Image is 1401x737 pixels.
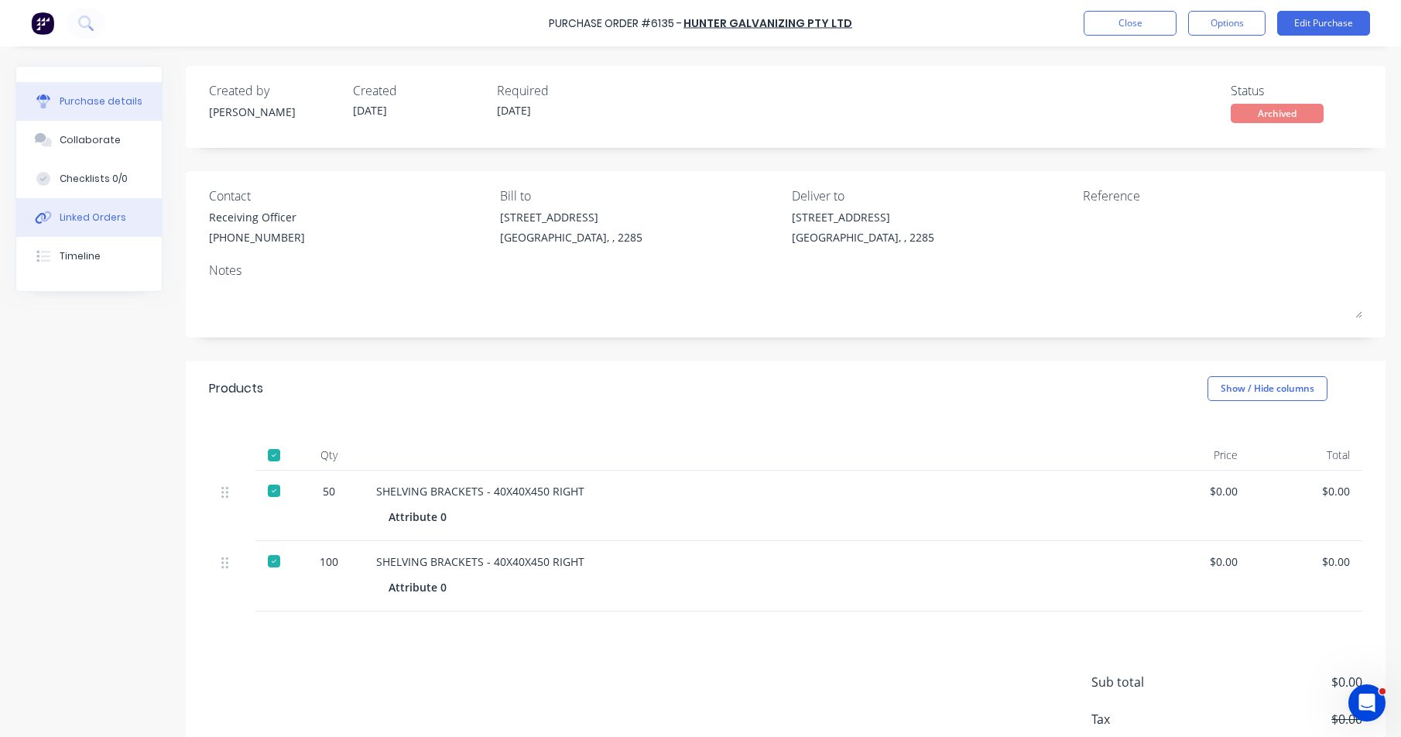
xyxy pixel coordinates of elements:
div: Deliver to [792,187,1071,205]
div: Archived [1231,104,1324,123]
button: Collaborate [16,121,162,159]
div: Attribute 0 [389,576,459,598]
img: Factory [31,12,54,35]
div: Bill to [500,187,779,205]
div: 100 [307,554,351,570]
div: Price [1138,440,1250,471]
div: Attribute 0 [389,506,459,528]
div: [PHONE_NUMBER] [209,229,305,245]
div: [STREET_ADDRESS] [500,209,642,225]
button: Linked Orders [16,198,162,237]
button: Checklists 0/0 [16,159,162,198]
div: [PERSON_NAME] [209,104,341,120]
div: $0.00 [1262,483,1350,499]
div: Checklists 0/0 [60,172,128,186]
span: $0.00 [1207,710,1362,728]
button: Show / Hide columns [1207,376,1327,401]
div: SHELVING BRACKETS - 40X40X450 RIGHT [376,554,1125,570]
div: Timeline [60,249,101,263]
div: Qty [294,440,364,471]
button: Options [1188,11,1266,36]
div: $0.00 [1150,554,1238,570]
div: [GEOGRAPHIC_DATA], , 2285 [500,229,642,245]
div: Notes [209,261,1362,279]
span: $0.00 [1207,673,1362,691]
button: Timeline [16,237,162,276]
div: Purchase Order #6135 - [549,15,682,32]
button: Edit Purchase [1277,11,1370,36]
div: Total [1250,440,1362,471]
div: [STREET_ADDRESS] [792,209,934,225]
div: Status [1231,81,1362,100]
div: Created by [209,81,341,100]
div: 50 [307,483,351,499]
div: Collaborate [60,133,121,147]
div: Linked Orders [60,211,126,225]
a: Hunter Galvanizing Pty Ltd [683,15,852,31]
div: [GEOGRAPHIC_DATA], , 2285 [792,229,934,245]
div: Products [209,379,263,398]
div: $0.00 [1150,483,1238,499]
div: Purchase details [60,94,142,108]
div: Reference [1083,187,1362,205]
div: Receiving Officer [209,209,305,225]
span: Tax [1091,710,1207,728]
div: $0.00 [1262,554,1350,570]
div: Required [497,81,629,100]
iframe: Intercom live chat [1348,684,1386,722]
button: Purchase details [16,82,162,121]
div: Created [353,81,485,100]
div: SHELVING BRACKETS - 40X40X450 RIGHT [376,483,1125,499]
div: Contact [209,187,488,205]
button: Close [1084,11,1177,36]
span: Sub total [1091,673,1207,691]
